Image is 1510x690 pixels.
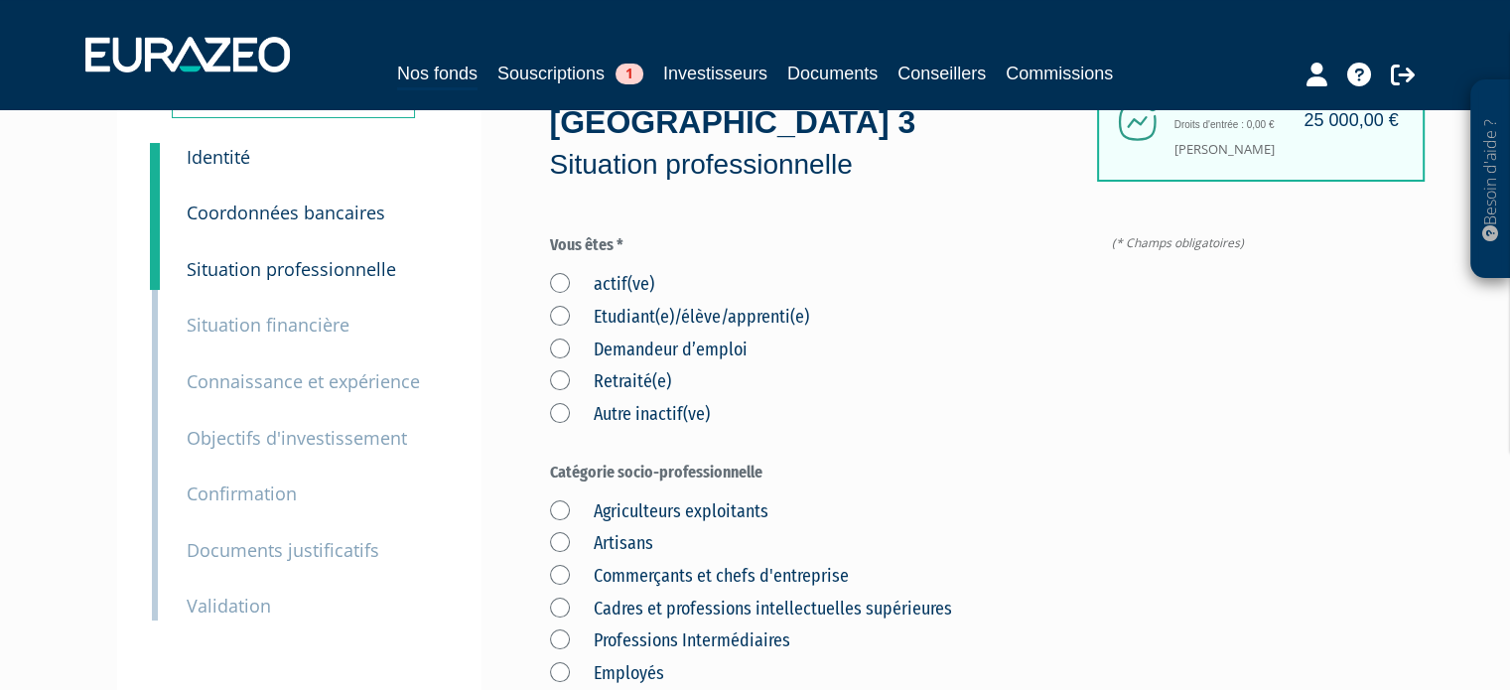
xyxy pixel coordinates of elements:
[187,257,396,281] small: Situation professionnelle
[550,531,653,557] label: Artisans
[550,305,809,331] label: Etudiant(e)/élève/apprenti(e)
[550,462,1253,484] label: Catégorie socio-professionnelle
[550,661,664,687] label: Employés
[187,426,407,450] small: Objectifs d'investissement
[187,313,349,337] small: Situation financière
[550,564,849,590] label: Commerçants et chefs d'entreprise
[787,60,878,87] a: Documents
[187,482,297,505] small: Confirmation
[550,145,1096,185] p: Situation professionnelle
[85,37,290,72] img: 1732889491-logotype_eurazeo_blanc_rvb.png
[550,402,710,428] label: Autre inactif(ve)
[397,60,478,90] a: Nos fonds
[1097,60,1425,182] div: [PERSON_NAME]
[663,60,767,87] a: Investisseurs
[1479,90,1502,269] p: Besoin d'aide ?
[187,145,250,169] small: Identité
[1174,119,1393,130] h6: Droits d'entrée : 0,00 €
[550,338,748,363] label: Demandeur d’emploi
[550,234,1253,257] label: Vous êtes *
[187,369,420,393] small: Connaissance et expérience
[550,55,1096,185] div: Eurazeo Private Value [GEOGRAPHIC_DATA] 3
[550,628,790,654] label: Professions Intermédiaires
[1006,60,1113,87] a: Commissions
[150,228,160,290] a: 3
[150,143,160,183] a: 1
[897,60,986,87] a: Conseillers
[497,60,643,87] a: Souscriptions1
[616,64,643,84] span: 1
[550,369,671,395] label: Retraité(e)
[187,594,271,618] small: Validation
[550,597,952,622] label: Cadres et professions intellectuelles supérieures
[550,499,768,525] label: Agriculteurs exploitants
[550,272,654,298] label: actif(ve)
[1304,111,1398,131] h4: 25 000,00 €
[187,201,385,224] small: Coordonnées bancaires
[150,172,160,233] a: 2
[187,538,379,562] small: Documents justificatifs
